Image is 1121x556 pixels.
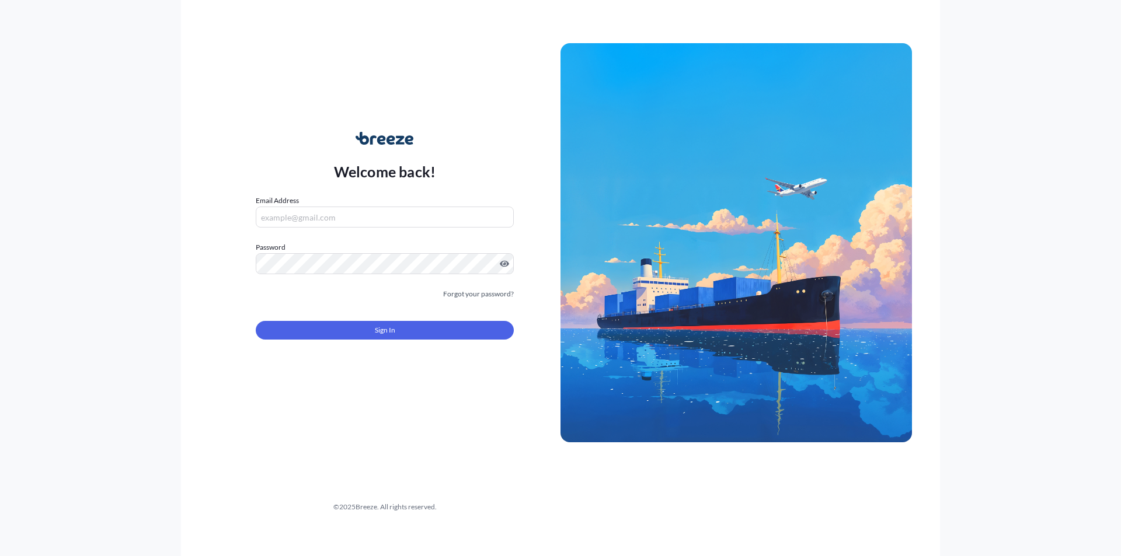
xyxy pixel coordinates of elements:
input: example@gmail.com [256,207,514,228]
span: Sign In [375,324,395,336]
p: Welcome back! [334,162,436,181]
img: Ship illustration [560,43,912,442]
label: Password [256,242,514,253]
label: Email Address [256,195,299,207]
button: Sign In [256,321,514,340]
div: © 2025 Breeze. All rights reserved. [209,501,560,513]
a: Forgot your password? [443,288,514,300]
button: Show password [500,259,509,268]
